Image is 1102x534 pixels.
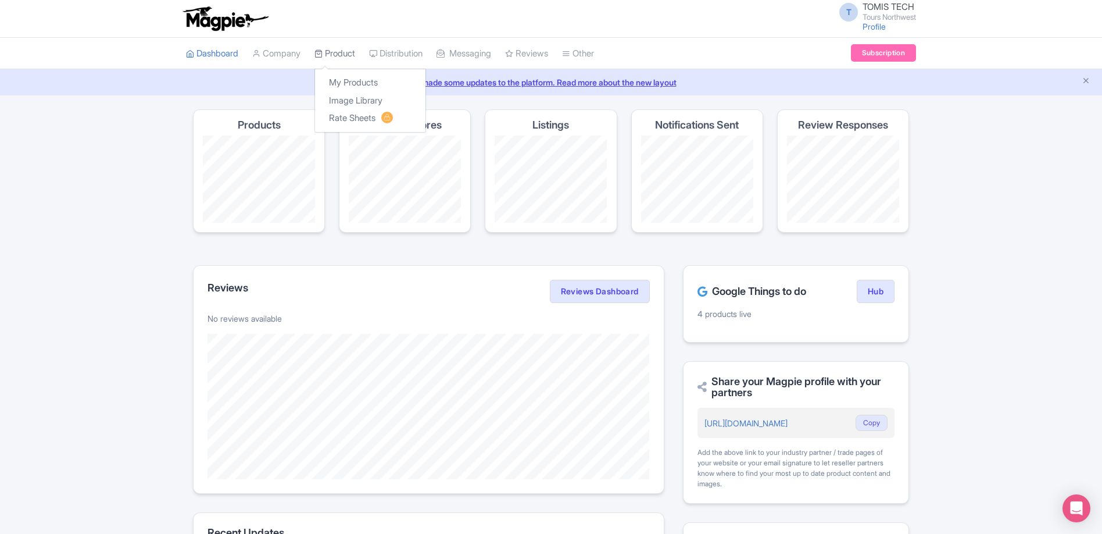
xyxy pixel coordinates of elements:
div: Add the above link to your industry partner / trade pages of your website or your email signature... [697,447,895,489]
a: Other [562,38,594,70]
a: Reviews Dashboard [550,280,650,303]
a: Profile [863,22,886,31]
a: My Products [315,74,425,92]
button: Close announcement [1082,75,1090,88]
button: Copy [856,415,888,431]
img: logo-ab69f6fb50320c5b225c76a69d11143b.png [180,6,270,31]
span: TOMIS TECH [863,1,914,12]
a: We made some updates to the platform. Read more about the new layout [7,76,1095,88]
div: Open Intercom Messenger [1062,494,1090,522]
p: No reviews available [207,312,650,325]
h4: Listings [532,119,569,131]
a: Messaging [436,38,491,70]
a: Company [252,38,300,70]
a: Product [314,38,355,70]
a: Reviews [505,38,548,70]
p: 4 products live [697,308,895,320]
a: Hub [857,280,895,303]
a: Image Library [315,92,425,110]
a: Distribution [369,38,423,70]
h4: Products [238,119,281,131]
h2: Reviews [207,282,248,294]
a: Dashboard [186,38,238,70]
a: Rate Sheets [315,109,425,127]
h2: Share your Magpie profile with your partners [697,376,895,399]
h4: Notifications Sent [655,119,739,131]
span: T [839,3,858,22]
a: Subscription [851,44,916,62]
small: Tours Northwest [863,13,916,21]
a: T TOMIS TECH Tours Northwest [832,2,916,21]
h4: Review Responses [798,119,888,131]
h2: Google Things to do [697,286,806,297]
a: [URL][DOMAIN_NAME] [704,418,788,428]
